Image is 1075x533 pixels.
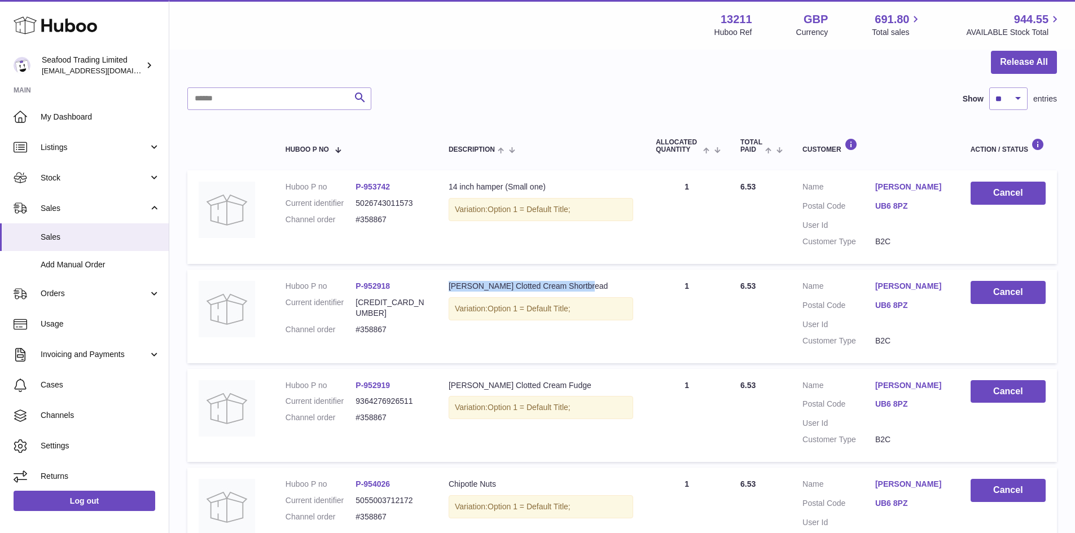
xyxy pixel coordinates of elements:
[356,214,426,225] dd: #358867
[875,281,948,292] a: [PERSON_NAME]
[656,139,700,153] span: ALLOCATED Quantity
[802,517,875,528] dt: User Id
[286,281,356,292] dt: Huboo P no
[971,380,1046,403] button: Cancel
[488,502,571,511] span: Option 1 = Default Title;
[875,12,909,27] span: 691.80
[14,57,30,74] img: online@rickstein.com
[286,297,356,319] dt: Current identifier
[872,12,922,38] a: 691.80 Total sales
[740,381,756,390] span: 6.53
[286,214,356,225] dt: Channel order
[488,304,571,313] span: Option 1 = Default Title;
[966,27,1061,38] span: AVAILABLE Stock Total
[286,324,356,335] dt: Channel order
[714,27,752,38] div: Huboo Ref
[356,297,426,319] dd: [CREDIT_CARD_NUMBER]
[41,380,160,390] span: Cases
[971,138,1046,153] div: Action / Status
[286,479,356,490] dt: Huboo P no
[804,12,828,27] strong: GBP
[41,471,160,482] span: Returns
[449,281,633,292] div: [PERSON_NAME] Clotted Cream Shortbread
[356,512,426,522] dd: #358867
[41,203,148,214] span: Sales
[286,146,329,153] span: Huboo P no
[644,369,729,462] td: 1
[488,205,571,214] span: Option 1 = Default Title;
[356,396,426,407] dd: 9364276926511
[802,498,875,512] dt: Postal Code
[286,198,356,209] dt: Current identifier
[802,220,875,231] dt: User Id
[1033,94,1057,104] span: entries
[802,201,875,214] dt: Postal Code
[875,300,948,311] a: UB6 8PZ
[286,182,356,192] dt: Huboo P no
[488,403,571,412] span: Option 1 = Default Title;
[41,142,148,153] span: Listings
[449,479,633,490] div: Chipotle Nuts
[356,495,426,506] dd: 5055003712172
[971,182,1046,205] button: Cancel
[41,319,160,329] span: Usage
[1014,12,1048,27] span: 944.55
[199,281,255,337] img: no-photo.jpg
[449,198,633,221] div: Variation:
[802,434,875,445] dt: Customer Type
[356,198,426,209] dd: 5026743011573
[875,498,948,509] a: UB6 8PZ
[802,182,875,195] dt: Name
[802,300,875,314] dt: Postal Code
[199,380,255,437] img: no-photo.jpg
[449,297,633,320] div: Variation:
[740,479,756,488] span: 6.53
[286,512,356,522] dt: Channel order
[41,288,148,299] span: Orders
[449,396,633,419] div: Variation:
[356,324,426,335] dd: #358867
[875,336,948,346] dd: B2C
[802,281,875,294] dt: Name
[286,495,356,506] dt: Current identifier
[875,182,948,192] a: [PERSON_NAME]
[963,94,984,104] label: Show
[449,146,495,153] span: Description
[286,412,356,423] dt: Channel order
[991,51,1057,74] button: Release All
[644,170,729,264] td: 1
[872,27,922,38] span: Total sales
[796,27,828,38] div: Currency
[41,410,160,421] span: Channels
[740,139,762,153] span: Total paid
[42,55,143,76] div: Seafood Trading Limited
[875,236,948,247] dd: B2C
[41,112,160,122] span: My Dashboard
[966,12,1061,38] a: 944.55 AVAILABLE Stock Total
[356,381,390,390] a: P-952919
[41,441,160,451] span: Settings
[449,182,633,192] div: 14 inch hamper (Small one)
[449,380,633,391] div: [PERSON_NAME] Clotted Cream Fudge
[802,479,875,492] dt: Name
[875,380,948,391] a: [PERSON_NAME]
[875,434,948,445] dd: B2C
[802,336,875,346] dt: Customer Type
[356,182,390,191] a: P-953742
[41,173,148,183] span: Stock
[199,182,255,238] img: no-photo.jpg
[286,396,356,407] dt: Current identifier
[971,281,1046,304] button: Cancel
[802,319,875,330] dt: User Id
[875,479,948,490] a: [PERSON_NAME]
[41,232,160,243] span: Sales
[875,399,948,409] a: UB6 8PZ
[802,138,948,153] div: Customer
[356,412,426,423] dd: #358867
[14,491,155,511] a: Log out
[802,418,875,429] dt: User Id
[802,399,875,412] dt: Postal Code
[802,380,875,394] dt: Name
[286,380,356,391] dt: Huboo P no
[41,349,148,360] span: Invoicing and Payments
